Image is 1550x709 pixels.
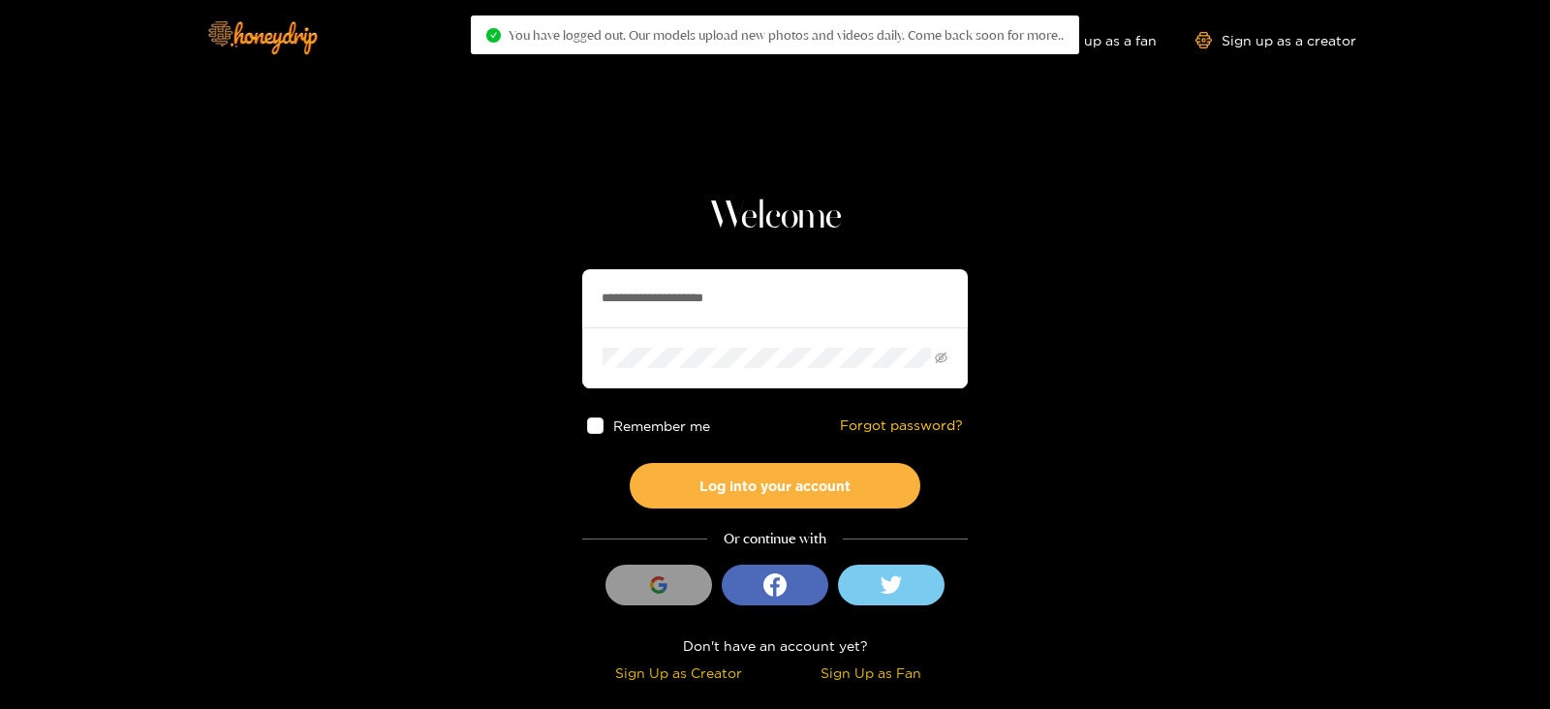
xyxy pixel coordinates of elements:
div: Sign Up as Creator [587,662,770,684]
a: Forgot password? [840,417,963,434]
span: You have logged out. Our models upload new photos and videos daily. Come back soon for more.. [509,27,1064,43]
div: Sign Up as Fan [780,662,963,684]
a: Sign up as a fan [1024,32,1157,48]
span: check-circle [486,28,501,43]
div: Or continue with [582,528,968,550]
span: Remember me [613,418,710,433]
h1: Welcome [582,194,968,240]
span: eye-invisible [935,352,947,364]
a: Sign up as a creator [1195,32,1356,48]
button: Log into your account [630,463,920,509]
div: Don't have an account yet? [582,634,968,657]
